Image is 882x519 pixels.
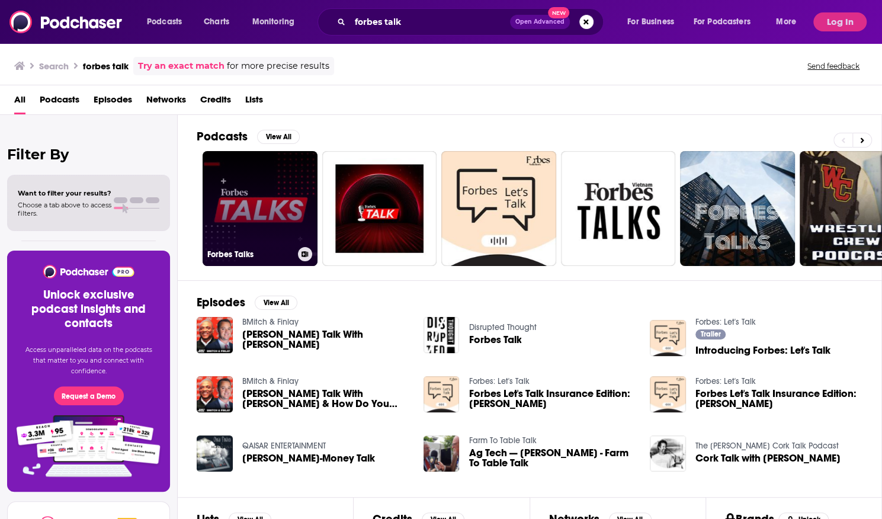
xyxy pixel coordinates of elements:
[695,441,839,451] a: The Tim Atkin Cork Talk Podcast
[242,389,409,409] a: Emmanuel Forbes Talk With Stefan Krajisnik & How Do You Feel About The Commanders Draft?
[695,345,830,355] a: Introducing Forbes: Let's Talk
[776,14,796,30] span: More
[139,12,197,31] button: open menu
[242,317,299,327] a: BMitch & Finlay
[83,60,129,72] h3: forbes talk
[469,335,521,345] a: Forbes Talk
[804,61,863,71] button: Send feedback
[650,320,686,356] img: Introducing Forbes: Let's Talk
[619,12,689,31] button: open menu
[42,265,135,278] img: Podchaser - Follow, Share and Rate Podcasts
[197,435,233,472] img: chirs forbes-Money Talk
[21,345,156,377] p: Access unparalleled data on the podcasts that matter to you and connect with confidence.
[9,11,123,33] img: Podchaser - Follow, Share and Rate Podcasts
[329,8,615,36] div: Search podcasts, credits, & more...
[695,453,841,463] a: Cork Talk with Mac Forbes
[695,389,862,409] a: Forbes Let's Talk Insurance Edition: Jade Johnson
[255,296,297,310] button: View All
[424,376,460,412] img: Forbes Let's Talk Insurance Edition: Chris Booth
[469,448,636,468] span: Ag Tech — [PERSON_NAME] - Farm To Table Talk
[242,376,299,386] a: BMitch & Finlay
[197,295,297,310] a: EpisodesView All
[200,90,231,114] a: Credits
[18,201,111,217] span: Choose a tab above to access filters.
[469,389,636,409] a: Forbes Let's Talk Insurance Edition: Chris Booth
[197,295,245,310] h2: Episodes
[257,130,300,144] button: View All
[469,376,529,386] a: Forbes: Let's Talk
[424,435,460,472] img: Ag Tech — Steve Forbes - Farm To Table Talk
[207,249,293,259] h3: Forbes Talks
[204,14,229,30] span: Charts
[244,12,310,31] button: open menu
[245,90,263,114] a: Lists
[515,19,565,25] span: Open Advanced
[424,317,460,353] img: Forbes Talk
[813,12,867,31] button: Log In
[252,14,294,30] span: Monitoring
[548,7,569,18] span: New
[18,189,111,197] span: Want to filter your results?
[54,386,124,405] button: Request a Demo
[469,448,636,468] a: Ag Tech — Steve Forbes - Farm To Table Talk
[14,90,25,114] a: All
[197,376,233,412] img: Emmanuel Forbes Talk With Stefan Krajisnik & How Do You Feel About The Commanders Draft?
[469,435,536,446] a: Farm To Table Talk
[147,14,182,30] span: Podcasts
[695,453,841,463] span: Cork Talk with [PERSON_NAME]
[469,389,636,409] span: Forbes Let's Talk Insurance Edition: [PERSON_NAME]
[7,146,170,163] h2: Filter By
[94,90,132,114] a: Episodes
[196,12,236,31] a: Charts
[695,389,862,409] span: Forbes Let's Talk Insurance Edition: [PERSON_NAME]
[12,415,165,478] img: Pro Features
[197,317,233,353] img: Emmanuel Forbes Talk With Stefan Krajisnik
[627,14,674,30] span: For Business
[203,151,317,266] a: Forbes Talks
[197,129,248,144] h2: Podcasts
[469,322,536,332] a: Disrupted Thought
[650,376,686,412] img: Forbes Let's Talk Insurance Edition: Jade Johnson
[242,389,409,409] span: [PERSON_NAME] Talk With [PERSON_NAME] & How Do You Feel About The Commanders Draft?
[197,129,300,144] a: PodcastsView All
[350,12,510,31] input: Search podcasts, credits, & more...
[146,90,186,114] a: Networks
[242,453,375,463] a: chirs forbes-Money Talk
[701,331,721,338] span: Trailer
[510,15,570,29] button: Open AdvancedNew
[227,59,329,73] span: for more precise results
[138,59,224,73] a: Try an exact match
[686,12,768,31] button: open menu
[21,288,156,331] h3: Unlock exclusive podcast insights and contacts
[242,453,375,463] span: [PERSON_NAME]-Money Talk
[650,435,686,472] img: Cork Talk with Mac Forbes
[242,329,409,350] a: Emmanuel Forbes Talk With Stefan Krajisnik
[695,317,756,327] a: Forbes: Let's Talk
[694,14,750,30] span: For Podcasters
[242,441,326,451] a: QAISAR ENTERTAINMENT
[768,12,811,31] button: open menu
[40,90,79,114] a: Podcasts
[242,329,409,350] span: [PERSON_NAME] Talk With [PERSON_NAME]
[39,60,69,72] h3: Search
[695,376,756,386] a: Forbes: Let's Talk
